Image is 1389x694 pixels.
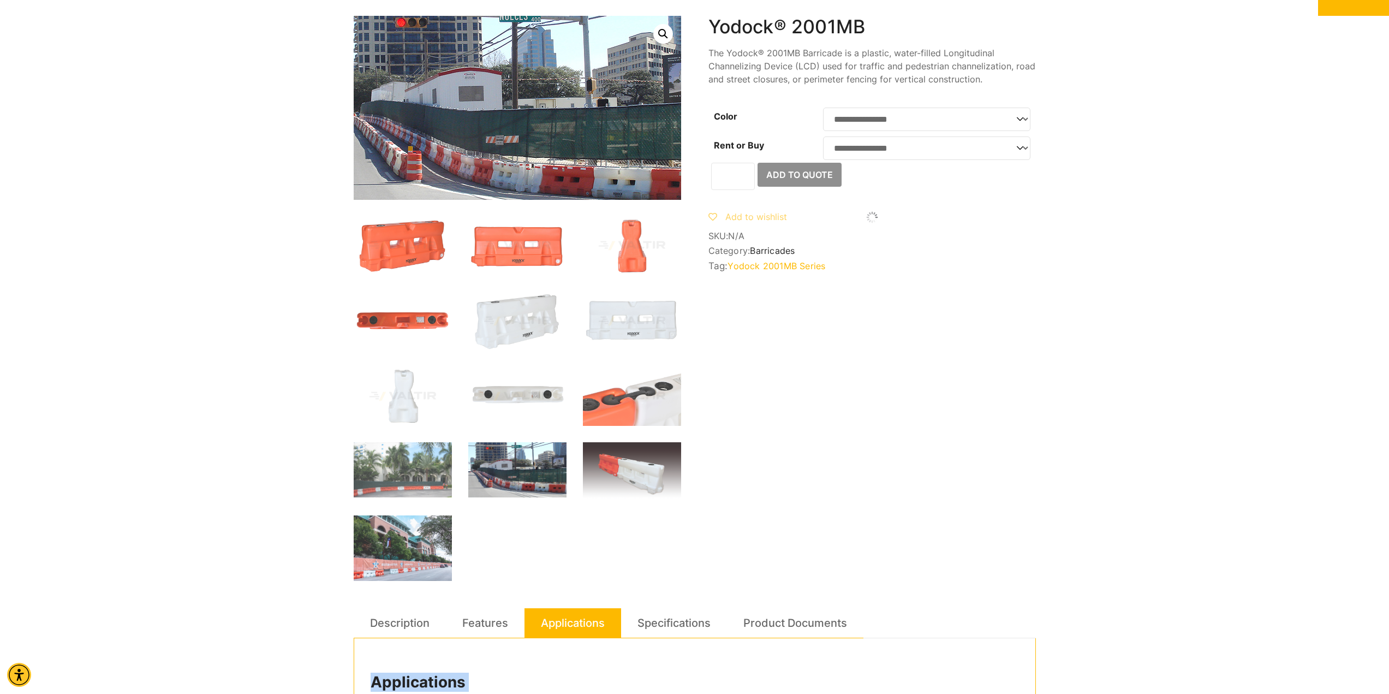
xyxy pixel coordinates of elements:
img: A construction area with orange and white barriers, surrounded by palm trees and a building in th... [354,442,452,497]
span: Tag: [708,260,1036,271]
img: A white plastic barrier with a textured surface, designed for traffic control or safety purposes. [468,292,567,351]
a: Yodock 2001MB Series [728,260,825,271]
a: Specifications [637,608,711,638]
label: Rent or Buy [714,140,764,151]
button: Add to Quote [758,163,842,187]
a: Barricades [750,245,795,256]
span: Category: [708,246,1036,256]
img: A white plastic container with a unique shape, likely used for storage or dispensing liquids. [354,367,452,426]
img: A white plastic barrier with two rectangular openings, featuring the brand name "Yodock" and a logo. [583,292,681,351]
img: Construction site with traffic barriers, green fencing, and a street sign for Nueces St. in an ur... [468,442,567,497]
h1: Yodock® 2001MB [708,16,1036,38]
img: A white plastic tank with two black caps and a label on the side, viewed from above. [468,367,567,426]
img: A segmented traffic barrier featuring orange and white sections, designed for road safety and del... [583,442,681,499]
span: N/A [728,230,744,241]
span: SKU: [708,231,1036,241]
img: An orange plastic dock float with two circular openings and a rectangular label on top. [354,292,452,351]
h2: Applications [371,673,1019,692]
img: An orange traffic barrier with two rectangular openings and a logo, designed for road safety and ... [468,216,567,275]
img: Close-up of two connected plastic containers, one orange and one white, featuring black caps and ... [583,367,681,426]
a: Features [462,608,508,638]
div: Accessibility Menu [7,663,31,687]
input: Product quantity [711,163,755,190]
img: 2001MB_Org_3Q.jpg [354,216,452,275]
img: An orange traffic cone with a wide base and a tapered top, designed for road safety and traffic m... [583,216,681,275]
label: Color [714,111,737,122]
a: Applications [541,608,605,638]
p: The Yodock® 2001MB Barricade is a plastic, water-filled Longitudinal Channelizing Device (LCD) us... [708,46,1036,86]
a: Product Documents [743,608,847,638]
img: A view of Minute Maid Park with a barrier displaying "Houston Astros" and a Texas flag, surrounde... [354,515,452,581]
a: Open this option [653,24,673,44]
a: Description [370,608,430,638]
